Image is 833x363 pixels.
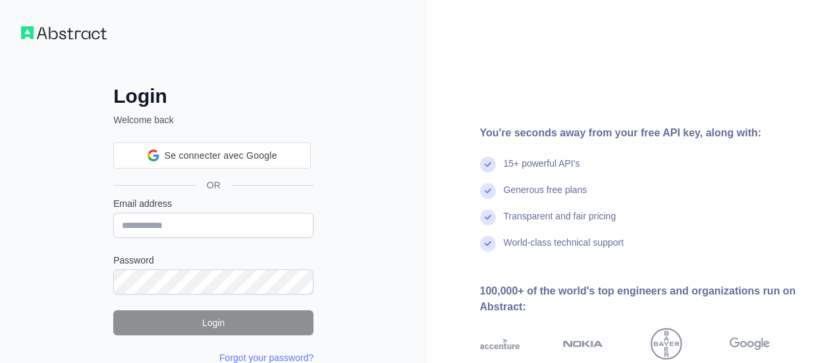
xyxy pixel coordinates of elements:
div: Se connecter avec Google [113,142,311,169]
label: Password [113,254,313,267]
a: Forgot your password? [219,352,313,363]
span: OR [196,179,231,192]
div: 15+ powerful API's [504,157,580,183]
label: Email address [113,197,313,210]
button: Login [113,310,313,335]
div: Transparent and fair pricing [504,209,616,236]
div: World-class technical support [504,236,624,262]
img: google [730,328,770,360]
span: Se connecter avec Google [165,149,277,163]
img: check mark [480,183,496,199]
img: Workflow [21,26,107,40]
div: You're seconds away from your free API key, along with: [480,125,813,141]
img: check mark [480,236,496,252]
p: Welcome back [113,113,313,126]
img: bayer [651,328,682,360]
img: accenture [480,328,520,360]
h2: Login [113,84,313,108]
img: check mark [480,157,496,173]
div: 100,000+ of the world's top engineers and organizations run on Abstract: [480,283,813,315]
div: Generous free plans [504,183,587,209]
img: nokia [563,328,603,360]
img: check mark [480,209,496,225]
